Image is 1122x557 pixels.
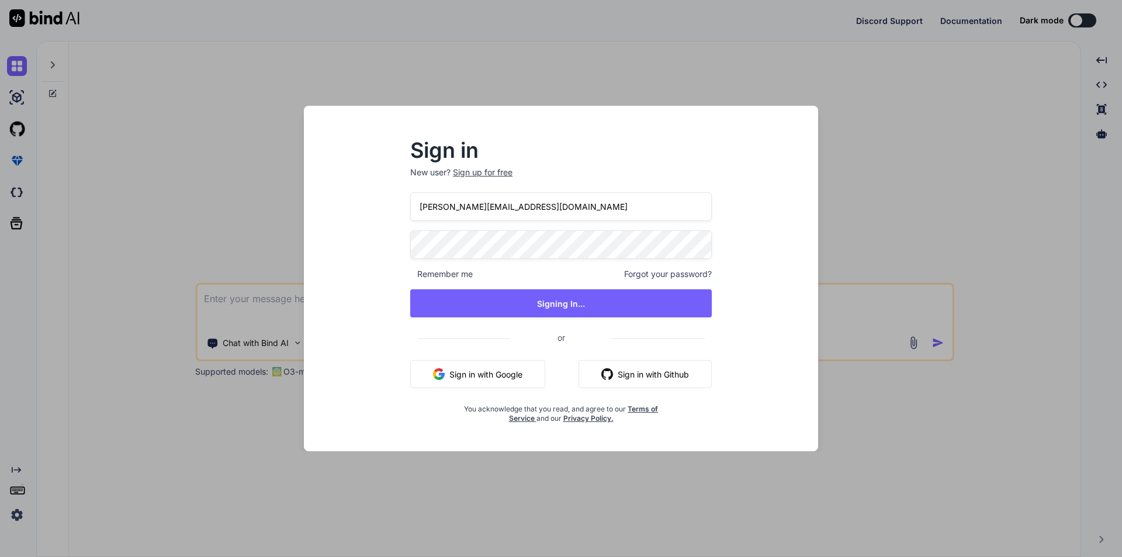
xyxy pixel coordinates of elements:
p: New user? [410,167,712,192]
img: github [601,368,613,380]
button: Signing In... [410,289,712,317]
input: Login or Email [410,192,712,221]
div: Sign up for free [453,167,512,178]
h2: Sign in [410,141,712,160]
span: or [511,323,612,352]
button: Sign in with Google [410,360,545,388]
a: Terms of Service [509,404,659,423]
button: Sign in with Github [579,360,712,388]
span: Forgot your password? [624,268,712,280]
a: Privacy Policy. [563,414,614,423]
span: Remember me [410,268,473,280]
div: You acknowledge that you read, and agree to our and our [460,397,662,423]
img: google [433,368,445,380]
